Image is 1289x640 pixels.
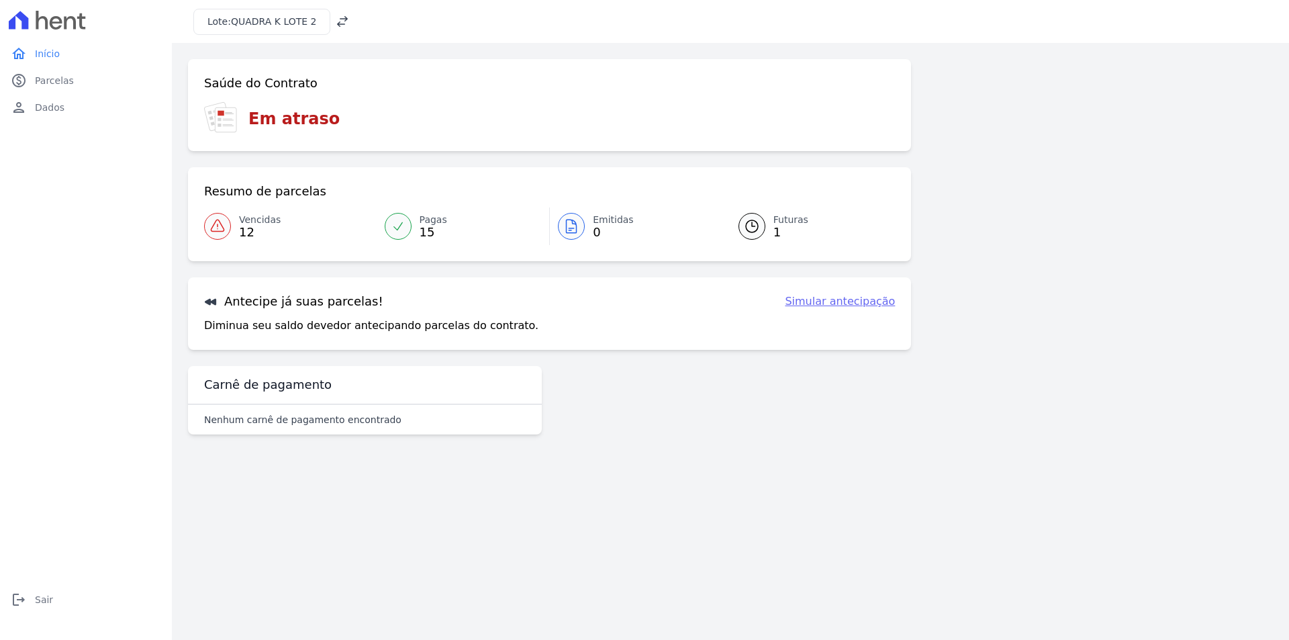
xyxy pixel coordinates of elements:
[204,183,326,199] h3: Resumo de parcelas
[5,67,166,94] a: paidParcelas
[231,16,317,27] span: QUADRA K LOTE 2
[5,94,166,121] a: personDados
[35,101,64,114] span: Dados
[11,73,27,89] i: paid
[773,227,808,238] span: 1
[785,293,895,310] a: Simular antecipação
[35,47,60,60] span: Início
[204,413,401,426] p: Nenhum carnê de pagamento encontrado
[593,227,634,238] span: 0
[204,208,377,245] a: Vencidas 12
[204,75,318,91] h3: Saúde do Contrato
[248,107,340,131] h3: Em atraso
[207,15,316,29] h3: Lote:
[239,213,281,227] span: Vencidas
[204,377,332,393] h3: Carnê de pagamento
[35,593,53,606] span: Sair
[11,46,27,62] i: home
[204,318,538,334] p: Diminua seu saldo devedor antecipando parcelas do contrato.
[550,208,722,245] a: Emitidas 0
[420,213,447,227] span: Pagas
[420,227,447,238] span: 15
[722,208,896,245] a: Futuras 1
[35,74,74,87] span: Parcelas
[239,227,281,238] span: 12
[5,40,166,67] a: homeInício
[377,208,550,245] a: Pagas 15
[204,293,383,310] h3: Antecipe já suas parcelas!
[11,592,27,608] i: logout
[5,586,166,613] a: logoutSair
[773,213,808,227] span: Futuras
[593,213,634,227] span: Emitidas
[11,99,27,116] i: person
